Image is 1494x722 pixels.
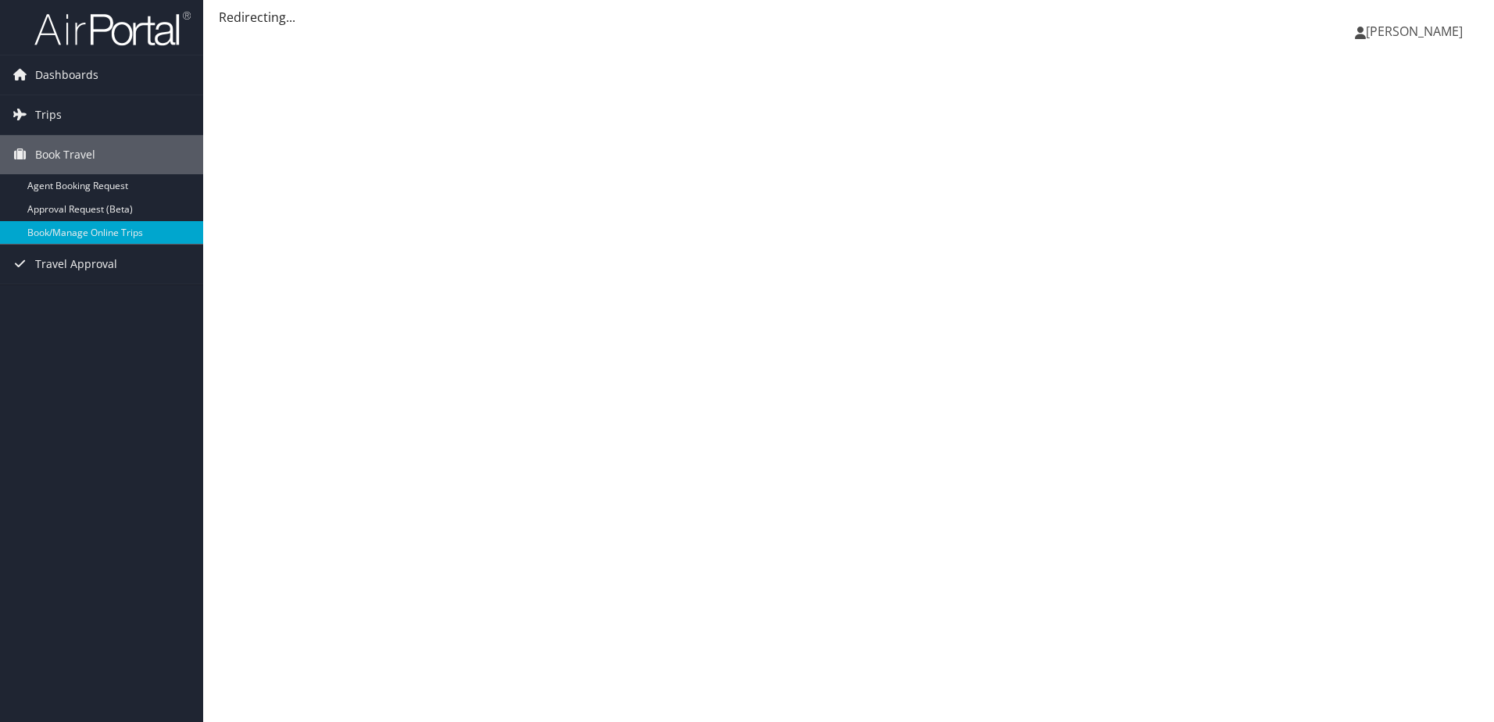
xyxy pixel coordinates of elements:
[1355,8,1478,55] a: [PERSON_NAME]
[34,10,191,47] img: airportal-logo.png
[35,55,98,95] span: Dashboards
[219,8,1478,27] div: Redirecting...
[1366,23,1463,40] span: [PERSON_NAME]
[35,245,117,284] span: Travel Approval
[35,135,95,174] span: Book Travel
[35,95,62,134] span: Trips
